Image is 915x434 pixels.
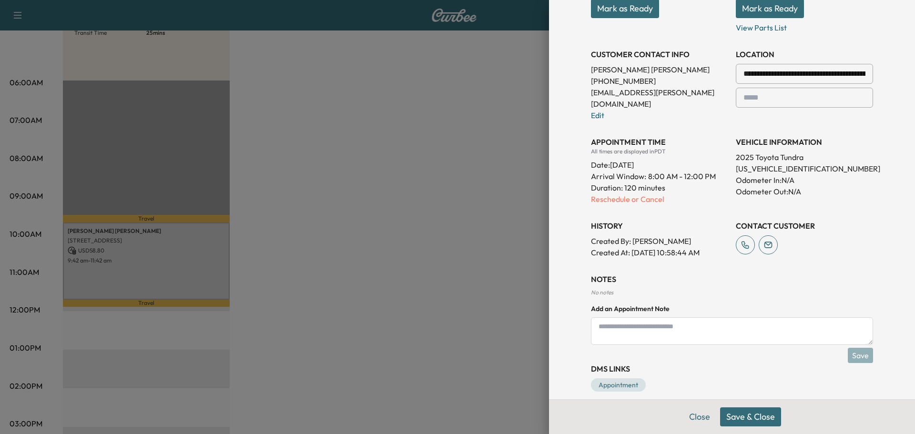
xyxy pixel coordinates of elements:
[591,64,728,75] p: [PERSON_NAME] [PERSON_NAME]
[736,174,873,186] p: Odometer In: N/A
[736,186,873,197] p: Odometer Out: N/A
[736,49,873,60] h3: LOCATION
[591,49,728,60] h3: CUSTOMER CONTACT INFO
[591,273,873,285] h3: NOTES
[591,378,646,392] a: Appointment
[736,220,873,232] h3: CONTACT CUSTOMER
[736,136,873,148] h3: VEHICLE INFORMATION
[591,182,728,193] p: Duration: 120 minutes
[591,148,728,155] div: All times are displayed in PDT
[648,171,716,182] span: 8:00 AM - 12:00 PM
[591,289,873,296] div: No notes
[683,407,716,426] button: Close
[591,304,873,313] h4: Add an Appointment Note
[736,18,873,33] p: View Parts List
[591,87,728,110] p: [EMAIL_ADDRESS][PERSON_NAME][DOMAIN_NAME]
[591,193,728,205] p: Reschedule or Cancel
[591,111,604,120] a: Edit
[591,363,873,374] h3: DMS Links
[591,155,728,171] div: Date: [DATE]
[736,151,873,163] p: 2025 Toyota Tundra
[591,75,728,87] p: [PHONE_NUMBER]
[591,171,728,182] p: Arrival Window:
[591,247,728,258] p: Created At : [DATE] 10:58:44 AM
[720,407,781,426] button: Save & Close
[591,136,728,148] h3: APPOINTMENT TIME
[736,163,873,174] p: [US_VEHICLE_IDENTIFICATION_NUMBER]
[591,220,728,232] h3: History
[591,235,728,247] p: Created By : [PERSON_NAME]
